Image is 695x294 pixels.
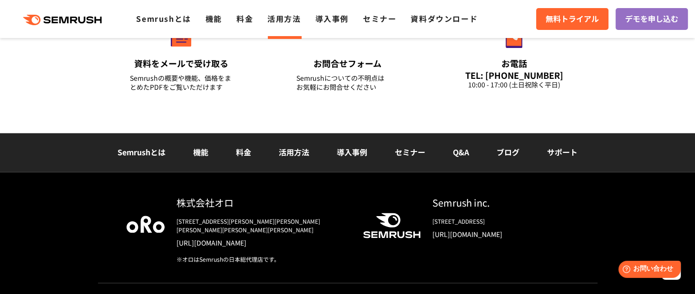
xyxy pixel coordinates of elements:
[337,146,367,158] a: 導入事例
[463,57,566,69] div: お電話
[296,57,399,69] div: お問合せフォーム
[236,13,253,24] a: 料金
[127,216,165,233] img: oro company
[453,146,469,158] a: Q&A
[610,257,685,284] iframe: Help widget launcher
[130,57,233,69] div: 資料をメールで受け取る
[546,13,599,25] span: 無料トライアル
[547,146,578,158] a: サポート
[117,146,166,158] a: Semrushとは
[176,217,348,234] div: [STREET_ADDRESS][PERSON_NAME][PERSON_NAME][PERSON_NAME][PERSON_NAME][PERSON_NAME]
[315,13,349,24] a: 導入事例
[497,146,519,158] a: ブログ
[176,196,348,209] div: 株式会社オロ
[236,146,251,158] a: 料金
[536,8,608,30] a: 無料トライアル
[395,146,425,158] a: セミナー
[176,238,348,247] a: [URL][DOMAIN_NAME]
[130,74,233,92] div: Semrushの概要や機能、価格をまとめたPDFをご覧いただけます
[463,70,566,80] div: TEL: [PHONE_NUMBER]
[296,74,399,92] div: Semrushについての不明点は お気軽にお問合せください
[625,13,678,25] span: デモを申し込む
[432,196,569,209] div: Semrush inc.
[432,229,569,239] a: [URL][DOMAIN_NAME]
[363,13,396,24] a: セミナー
[432,217,569,226] div: [STREET_ADDRESS]
[206,13,222,24] a: 機能
[193,146,208,158] a: 機能
[267,13,301,24] a: 活用方法
[276,3,419,104] a: お問合せフォーム Semrushについての不明点はお気軽にお問合せください
[463,80,566,89] div: 10:00 - 17:00 (土日祝除く平日)
[136,13,191,24] a: Semrushとは
[176,255,348,264] div: ※オロはSemrushの日本総代理店です。
[616,8,688,30] a: デモを申し込む
[411,13,478,24] a: 資料ダウンロード
[279,146,309,158] a: 活用方法
[110,3,253,104] a: 資料をメールで受け取る Semrushの概要や機能、価格をまとめたPDFをご覧いただけます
